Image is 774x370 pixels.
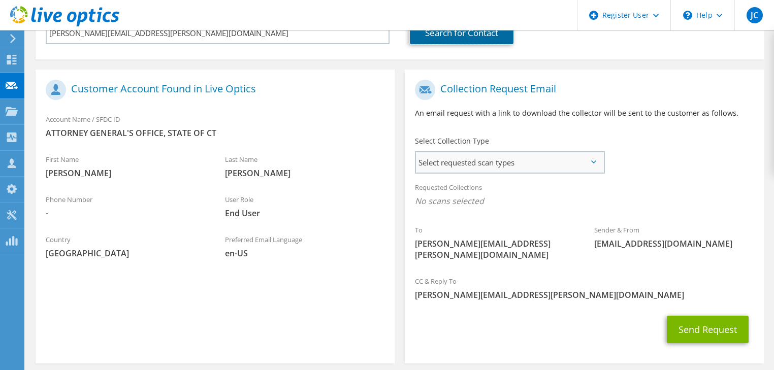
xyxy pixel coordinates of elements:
div: Country [36,229,215,264]
p: An email request with a link to download the collector will be sent to the customer as follows. [415,108,754,119]
span: [PERSON_NAME] [225,167,384,179]
span: Select requested scan types [416,152,603,173]
div: Requested Collections [405,177,764,214]
div: User Role [215,189,394,224]
span: - [46,208,205,219]
span: End User [225,208,384,219]
span: No scans selected [415,195,754,207]
span: [GEOGRAPHIC_DATA] [46,248,205,259]
span: [EMAIL_ADDRESS][DOMAIN_NAME] [594,238,753,249]
div: Last Name [215,149,394,184]
h1: Customer Account Found in Live Optics [46,80,379,100]
label: Select Collection Type [415,136,489,146]
h1: Collection Request Email [415,80,749,100]
span: [PERSON_NAME][EMAIL_ADDRESS][PERSON_NAME][DOMAIN_NAME] [415,289,754,300]
span: ATTORNEY GENERAL'S OFFICE, STATE OF CT [46,127,384,139]
span: en-US [225,248,384,259]
svg: \n [683,11,692,20]
a: Search for Contact [410,22,513,44]
div: Phone Number [36,189,215,224]
div: Preferred Email Language [215,229,394,264]
div: To [405,219,584,265]
button: Send Request [667,316,749,343]
div: First Name [36,149,215,184]
span: [PERSON_NAME] [46,167,205,179]
div: Sender & From [584,219,763,254]
div: Account Name / SFDC ID [36,109,395,144]
div: CC & Reply To [405,271,764,306]
span: JC [747,7,763,23]
span: [PERSON_NAME][EMAIL_ADDRESS][PERSON_NAME][DOMAIN_NAME] [415,238,574,260]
